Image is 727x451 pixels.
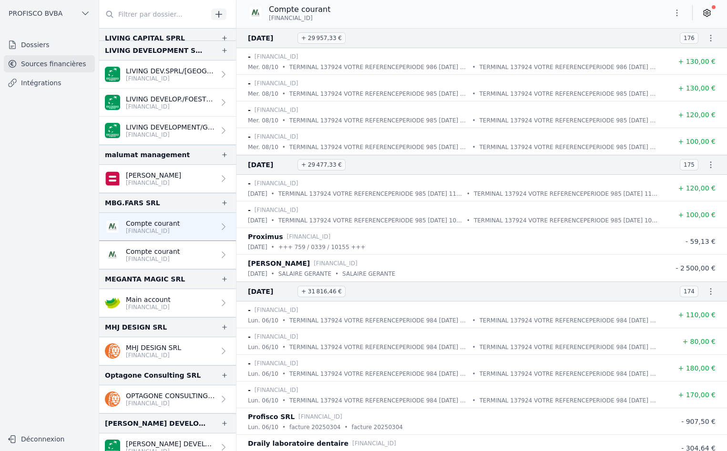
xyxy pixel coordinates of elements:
[255,105,298,115] p: [FINANCIAL_ID]
[248,304,251,316] p: -
[344,422,348,432] div: •
[105,418,205,429] div: [PERSON_NAME] DEVELOPMENT SRL
[676,264,716,272] span: - 2 500,00 €
[105,343,120,359] img: ing.png
[248,159,294,170] span: [DATE]
[4,74,95,91] a: Intégrations
[278,269,331,279] p: SALAIRE GERANTE
[335,269,338,279] div: •
[282,396,286,405] div: •
[126,122,215,132] p: LIVING DEVELOPMENT/GENERAL
[99,241,236,269] a: Compte courant [FINANCIAL_ID]
[126,219,180,228] p: Compte courant
[289,342,468,352] p: TERMINAL 137924 VOTRE REFERENCEPERIODE 984 [DATE] 15H46
[269,14,313,22] span: [FINANCIAL_ID]
[248,5,263,20] img: NAGELMACKERS_BNAGBEBBXXX.png
[126,179,181,187] p: [FINANCIAL_ID]
[126,391,215,401] p: OPTAGONE CONSULTING SRL
[479,89,658,99] p: TERMINAL 137924 VOTRE REFERENCEPERIODE 985 [DATE] 16H38
[474,216,658,225] p: TERMINAL 137924 VOTRE REFERENCEPERIODE 985 [DATE] 10H59
[480,396,658,405] p: TERMINAL 137924 VOTRE REFERENCEPERIODE 984 [DATE] 12H31
[105,149,190,160] div: malumat management
[472,369,475,379] div: •
[248,438,348,449] p: Draily laboratoire dentaire
[126,343,181,352] p: MHJ DESIGN SRL
[248,358,251,369] p: -
[678,138,716,145] span: + 100,00 €
[99,60,236,89] a: LIVING DEV.SPRL/[GEOGRAPHIC_DATA] [FINANCIAL_ID]
[680,32,698,44] span: 176
[255,179,298,188] p: [FINANCIAL_ID]
[99,337,236,365] a: MHJ DESIGN SRL [FINANCIAL_ID]
[255,385,298,395] p: [FINANCIAL_ID]
[289,89,469,99] p: TERMINAL 137924 VOTRE REFERENCEPERIODE 985 [DATE] 16H38
[248,189,267,199] p: [DATE]
[480,369,658,379] p: TERMINAL 137924 VOTRE REFERENCEPERIODE 984 [DATE] 14H01
[126,295,171,304] p: Main account
[289,316,468,325] p: TERMINAL 137924 VOTRE REFERENCEPERIODE 984 [DATE] 17H34
[255,205,298,215] p: [FINANCIAL_ID]
[678,111,716,119] span: + 120,00 €
[467,216,470,225] div: •
[678,391,716,399] span: + 170,00 €
[352,422,403,432] p: facture 20250304
[282,142,286,152] div: •
[255,305,298,315] p: [FINANCIAL_ID]
[248,286,294,297] span: [DATE]
[297,32,346,44] span: + 29 957,33 €
[126,131,215,139] p: [FINANCIAL_ID]
[472,89,475,99] div: •
[105,95,120,110] img: BNP_BE_BUSINESS_GEBABEBB.png
[472,142,475,152] div: •
[678,58,716,65] span: + 130,00 €
[282,89,286,99] div: •
[282,342,286,352] div: •
[472,316,475,325] div: •
[248,89,278,99] p: mer. 08/10
[4,6,95,21] button: PROFISCO BVBA
[278,242,366,252] p: +++ 759 / 0339 / 10155 +++
[680,159,698,170] span: 175
[472,116,475,125] div: •
[105,32,185,44] div: LIVING CAPITAL SPRL
[248,216,267,225] p: [DATE]
[248,396,278,405] p: lun. 06/10
[479,116,658,125] p: TERMINAL 137924 VOTRE REFERENCEPERIODE 985 [DATE] 17H37
[248,331,251,342] p: -
[282,316,286,325] div: •
[297,286,346,297] span: + 31 816,46 €
[99,117,236,145] a: LIVING DEVELOPMENT/GENERAL [FINANCIAL_ID]
[105,295,120,311] img: crelan.png
[105,219,120,234] img: NAGELMACKERS_BNAGBEBBXXX.png
[99,165,236,193] a: [PERSON_NAME] [FINANCIAL_ID]
[287,232,331,241] p: [FINANCIAL_ID]
[126,247,180,256] p: Compte courant
[248,204,251,216] p: -
[289,142,469,152] p: TERMINAL 137924 VOTRE REFERENCEPERIODE 985 [DATE] 15H21
[255,332,298,341] p: [FINANCIAL_ID]
[289,116,469,125] p: TERMINAL 137924 VOTRE REFERENCEPERIODE 985 [DATE] 17H37
[248,142,278,152] p: mer. 08/10
[248,178,251,189] p: -
[682,338,716,345] span: + 80,00 €
[678,184,716,192] span: + 120,00 €
[105,123,120,138] img: BNP_BE_BUSINESS_GEBABEBB.png
[126,227,180,235] p: [FINANCIAL_ID]
[126,170,181,180] p: [PERSON_NAME]
[105,45,205,56] div: LIVING DEVELOPMENT SPRL
[248,116,278,125] p: mer. 08/10
[472,342,475,352] div: •
[314,259,358,268] p: [FINANCIAL_ID]
[105,197,160,209] div: MBG.FARS SRL
[99,213,236,241] a: Compte courant [FINANCIAL_ID]
[472,62,475,72] div: •
[248,258,310,269] p: [PERSON_NAME]
[680,286,698,297] span: 174
[248,51,251,62] p: -
[678,364,716,372] span: + 180,00 €
[255,52,298,61] p: [FINANCIAL_ID]
[126,94,215,104] p: LIVING DEVELOP./FOESTRAETS
[278,189,463,199] p: TERMINAL 137924 VOTRE REFERENCEPERIODE 985 [DATE] 11H42
[472,396,475,405] div: •
[480,316,658,325] p: TERMINAL 137924 VOTRE REFERENCEPERIODE 984 [DATE] 17H34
